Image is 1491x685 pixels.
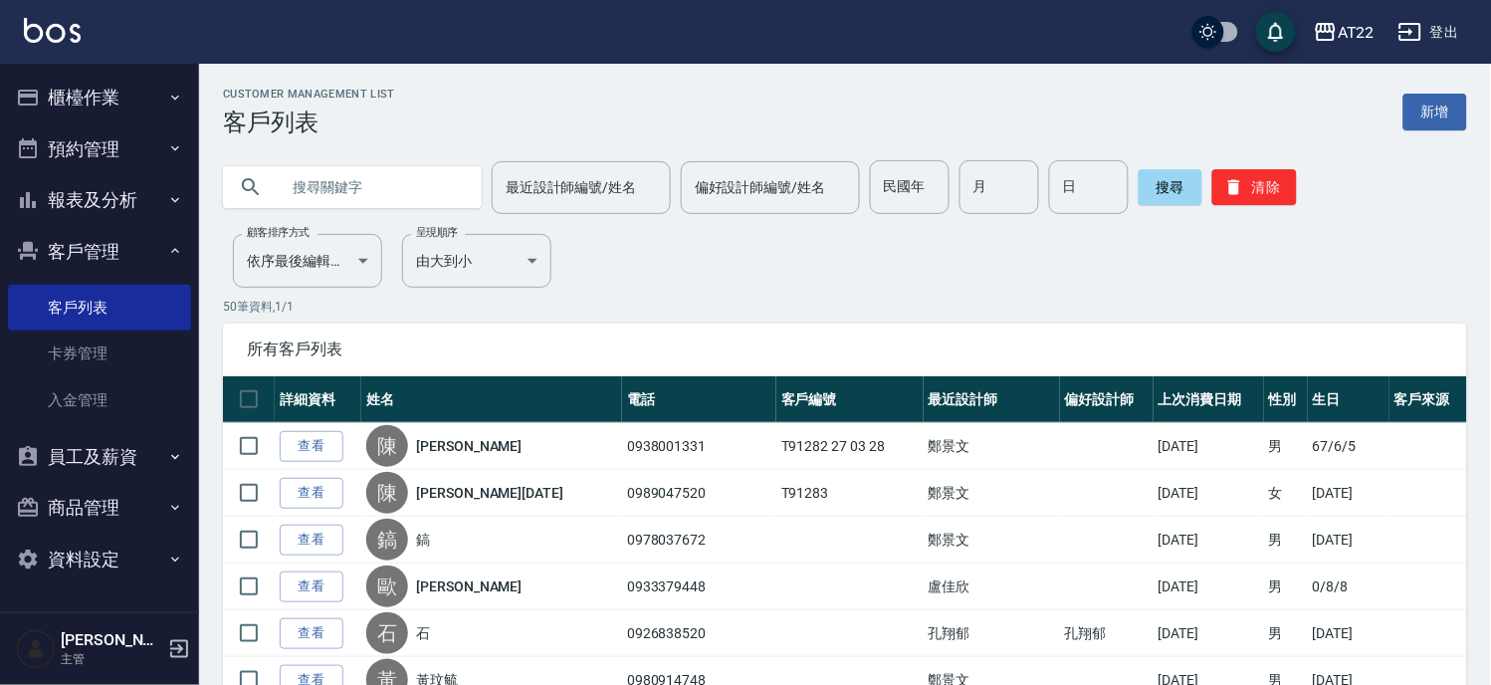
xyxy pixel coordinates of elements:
[280,525,343,556] a: 查看
[1308,610,1389,657] td: [DATE]
[776,376,924,423] th: 客戶編號
[280,618,343,649] a: 查看
[416,225,458,240] label: 呈現順序
[1403,94,1467,130] a: 新增
[8,482,191,534] button: 商品管理
[1060,376,1154,423] th: 偏好設計師
[223,88,395,101] h2: Customer Management List
[1308,470,1389,517] td: [DATE]
[16,629,56,669] img: Person
[622,610,776,657] td: 0926838520
[223,109,395,136] h3: 客戶列表
[1389,376,1467,423] th: 客戶來源
[776,423,924,470] td: T91282 27 03 28
[1390,14,1467,51] button: 登出
[1308,517,1389,564] td: [DATE]
[61,630,162,650] h5: [PERSON_NAME]
[280,571,343,602] a: 查看
[1139,169,1202,205] button: 搜尋
[1264,423,1309,470] td: 男
[223,298,1467,316] p: 50 筆資料, 1 / 1
[622,423,776,470] td: 0938001331
[1306,12,1383,53] button: AT22
[1308,564,1389,610] td: 0/8/8
[416,483,563,503] a: [PERSON_NAME][DATE]
[1154,517,1264,564] td: [DATE]
[366,612,408,654] div: 石
[8,226,191,278] button: 客戶管理
[233,234,382,288] div: 依序最後編輯時間
[1264,564,1309,610] td: 男
[1308,376,1389,423] th: 生日
[8,72,191,123] button: 櫃檯作業
[622,376,776,423] th: 電話
[924,610,1060,657] td: 孔翔郁
[1212,169,1297,205] button: 清除
[1256,12,1296,52] button: save
[416,576,522,596] a: [PERSON_NAME]
[61,650,162,668] p: 主管
[8,331,191,376] a: 卡券管理
[416,623,430,643] a: 石
[1154,423,1264,470] td: [DATE]
[1154,470,1264,517] td: [DATE]
[622,517,776,564] td: 0978037672
[622,470,776,517] td: 0989047520
[402,234,551,288] div: 由大到小
[924,376,1060,423] th: 最近設計師
[622,564,776,610] td: 0933379448
[366,566,408,607] div: 歐
[1264,376,1309,423] th: 性別
[279,160,466,214] input: 搜尋關鍵字
[366,519,408,561] div: 鎬
[416,436,522,456] a: [PERSON_NAME]
[1060,610,1154,657] td: 孔翔郁
[924,470,1060,517] td: 鄭景文
[366,472,408,514] div: 陳
[280,478,343,509] a: 查看
[8,123,191,175] button: 預約管理
[8,534,191,585] button: 資料設定
[8,174,191,226] button: 報表及分析
[366,425,408,467] div: 陳
[8,377,191,423] a: 入金管理
[1264,610,1309,657] td: 男
[247,225,310,240] label: 顧客排序方式
[24,18,81,43] img: Logo
[1308,423,1389,470] td: 67/6/5
[1264,470,1309,517] td: 女
[8,431,191,483] button: 員工及薪資
[8,285,191,331] a: 客戶列表
[1154,610,1264,657] td: [DATE]
[280,431,343,462] a: 查看
[924,517,1060,564] td: 鄭景文
[416,530,430,550] a: 鎬
[1338,20,1375,45] div: AT22
[924,564,1060,610] td: 盧佳欣
[776,470,924,517] td: T91283
[924,423,1060,470] td: 鄭景文
[275,376,361,423] th: 詳細資料
[1154,376,1264,423] th: 上次消費日期
[1154,564,1264,610] td: [DATE]
[1264,517,1309,564] td: 男
[247,340,1443,359] span: 所有客戶列表
[361,376,622,423] th: 姓名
